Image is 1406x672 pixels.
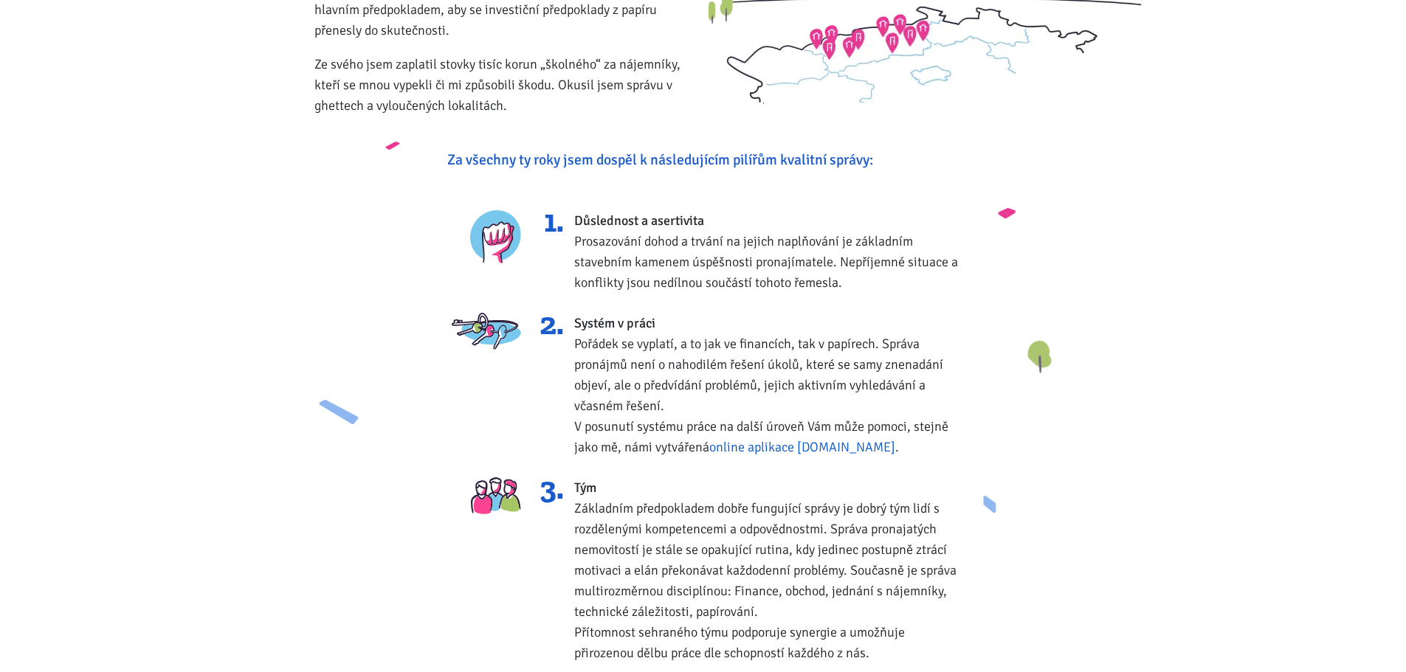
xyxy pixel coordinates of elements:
span: 3. [534,477,564,498]
strong: Tým [574,479,596,496]
div: Základním předpokladem dobře fungující správy je dobrý tým lidí s rozdělenými kompetencemi a odpo... [574,477,969,663]
span: 1. [534,210,564,231]
p: Za všechny ty roky jsem dospěl k následujícím pilířům kvalitní správy: [447,150,959,170]
a: online aplikace [DOMAIN_NAME] [709,439,895,455]
div: Pořádek se vyplatí, a to jak ve financích, tak v papírech. Správa pronájmů není o nahodilém řešen... [574,313,969,457]
div: Prosazování dohod a trvání na jejich naplňování je základním stavebním kamenem úspěšnosti pronají... [574,210,969,293]
span: 2. [534,313,564,333]
strong: Důslednost a asertivita [574,212,704,229]
p: Ze svého jsem zaplatil stovky tisíc korun „školného“ za nájemníky, kteří se mnou vypekli či mi zp... [314,54,693,116]
strong: Systém v práci [574,315,655,331]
